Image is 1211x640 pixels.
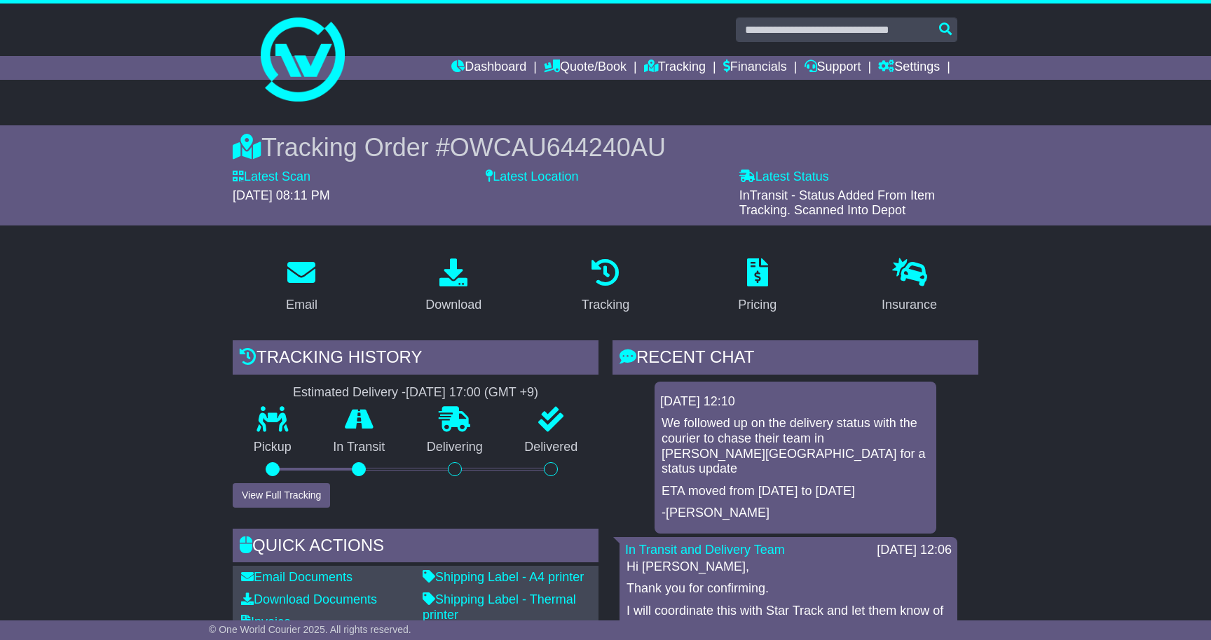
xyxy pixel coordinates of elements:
div: Quick Actions [233,529,598,566]
div: Insurance [882,295,937,314]
p: I will coordinate this with Star Track and let them know of your message. [627,604,950,634]
a: Financials [723,56,787,80]
a: Download [416,253,491,319]
a: Support [805,56,861,80]
a: Shipping Label - Thermal printer [423,592,576,622]
a: In Transit and Delivery Team [625,543,785,557]
a: Email [277,253,327,319]
a: Settings [878,56,940,80]
div: [DATE] 17:00 (GMT +9) [406,385,538,401]
a: Insurance [873,253,946,319]
a: Quote/Book [544,56,627,80]
a: Pricing [729,253,786,319]
a: Tracking [573,253,638,319]
button: View Full Tracking [233,483,330,508]
div: [DATE] 12:06 [877,543,952,558]
a: Tracking [644,56,706,80]
a: Email Documents [241,570,353,584]
p: Hi [PERSON_NAME], [627,559,950,575]
div: Download [425,295,481,314]
p: Delivering [406,440,504,455]
span: InTransit - Status Added From Item Tracking. Scanned Into Depot [739,188,935,218]
div: RECENT CHAT [613,340,978,378]
label: Latest Location [486,169,578,185]
p: -[PERSON_NAME] [662,506,929,521]
p: In Transit [313,440,406,455]
p: Delivered [504,440,599,455]
div: Estimated Delivery - [233,385,598,401]
label: Latest Status [739,169,829,185]
a: Download Documents [241,592,377,606]
div: [DATE] 12:10 [660,394,931,410]
p: Thank you for confirming. [627,581,950,597]
div: Tracking history [233,340,598,378]
p: We followed up on the delivery status with the courier to chase their team in [PERSON_NAME][GEOGR... [662,416,929,476]
a: Dashboard [451,56,526,80]
div: Email [286,295,317,314]
div: Tracking Order # [233,132,978,162]
p: Pickup [233,440,313,455]
span: [DATE] 08:11 PM [233,188,330,202]
a: Invoice [241,615,291,629]
label: Latest Scan [233,169,310,185]
p: ETA moved from [DATE] to [DATE] [662,484,929,499]
span: © One World Courier 2025. All rights reserved. [209,624,411,635]
a: Shipping Label - A4 printer [423,570,584,584]
div: Tracking [582,295,629,314]
span: OWCAU644240AU [450,133,666,162]
div: Pricing [738,295,776,314]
